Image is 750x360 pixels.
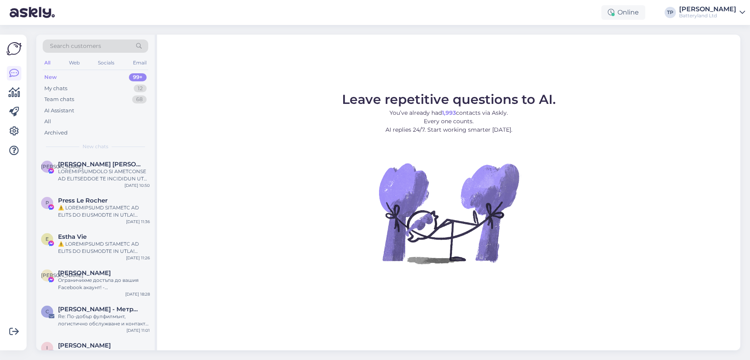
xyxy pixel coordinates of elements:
div: Batteryland Ltd [679,12,736,19]
div: [DATE] 10:50 [124,182,150,188]
div: [DATE] 11:36 [126,219,150,225]
b: 1,993 [442,109,456,116]
div: Web [67,58,81,68]
div: 68 [132,95,147,103]
span: С [46,308,49,314]
div: AI Assistant [44,107,74,115]
div: 12 [134,85,147,93]
div: 99+ [129,73,147,81]
span: Search customers [50,42,101,50]
span: Л. Ирина [58,161,142,168]
div: [DATE] 11:01 [126,327,150,333]
p: You’ve already had contacts via Askly. Every one counts. AI replies 24/7. Start working smarter [... [342,109,556,134]
div: My chats [44,85,67,93]
span: Антония Балабанова [58,269,111,277]
div: LOREMIPSUMDOLO SI AMETCONSE AD ELITSEDDOE TE INCIDIDUN UT LABOREET Dolorem Aliquaenima, mi veniam... [58,168,150,182]
div: Re: По-добър фулфилмънт, логистично обслужване и контакт център [58,313,150,327]
span: E [46,236,49,242]
span: [PERSON_NAME] [41,272,83,278]
div: Google index websites [58,349,150,356]
span: Leave repetitive questions to AI. [342,91,556,107]
div: TP [665,7,676,18]
div: Online [601,5,645,20]
a: [PERSON_NAME]Batteryland Ltd [679,6,745,19]
span: New chats [83,143,108,150]
span: Севинч Фучиджиева - Метрика ЕООД [58,306,142,313]
span: P [46,200,49,206]
div: New [44,73,57,81]
span: [PERSON_NAME] [41,163,83,170]
div: All [43,58,52,68]
div: All [44,118,51,126]
img: Askly Logo [6,41,22,56]
div: [DATE] 11:26 [126,255,150,261]
span: Issac Rimon [58,342,111,349]
span: I [46,345,48,351]
div: Email [131,58,148,68]
div: ⚠️ LOREMIPSUMD SITAMETC AD ELITS DO EIUSMODTE IN UTLA! Etdolor magnaaliq enimadminim veniamq nost... [58,240,150,255]
div: [DATE] 18:28 [125,291,150,297]
div: [PERSON_NAME] [679,6,736,12]
div: Team chats [44,95,74,103]
div: ⚠️ LOREMIPSUMD SITAMETC AD ELITS DO EIUSMODTE IN UTLA! Etdolor magnaaliq enimadminim veniamq nost... [58,204,150,219]
div: Ограничихме достъпа до вашия Facebook акаунт! - Непотвърждаването може да доведе до постоянно бло... [58,277,150,291]
div: Socials [96,58,116,68]
span: Estha Vie [58,233,87,240]
div: Archived [44,129,68,137]
span: Press Le Rocher [58,197,108,204]
img: No Chat active [376,141,521,286]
